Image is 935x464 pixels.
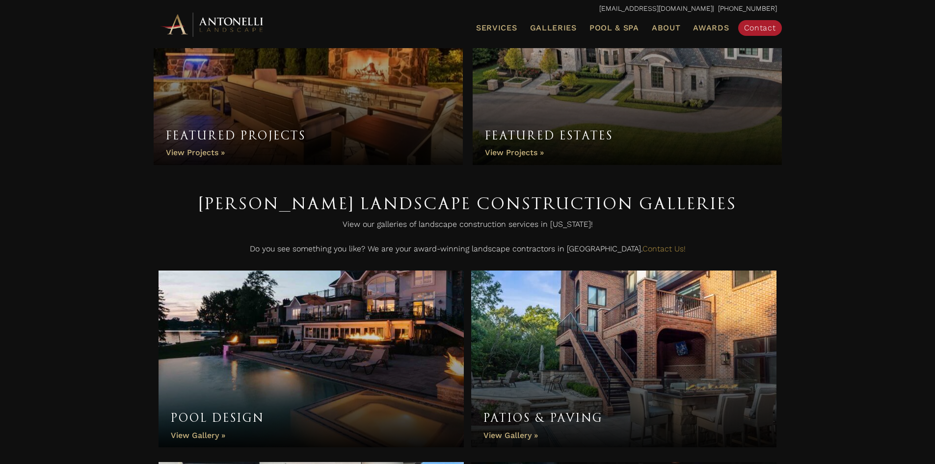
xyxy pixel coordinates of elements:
span: Galleries [530,23,577,32]
a: Contact Us! [642,244,686,253]
a: Services [472,22,521,34]
a: Contact [738,20,782,36]
a: [EMAIL_ADDRESS][DOMAIN_NAME] [599,4,713,12]
p: | [PHONE_NUMBER] [159,2,777,15]
span: About [652,24,681,32]
a: About [648,22,685,34]
p: View our galleries of landscape construction services in [US_STATE]! [159,217,777,237]
span: Contact [744,23,776,32]
p: Do you see something you like? We are your award-winning landscape contractors in [GEOGRAPHIC_DATA]. [159,242,777,261]
img: Antonelli Horizontal Logo [159,11,267,38]
a: Awards [689,22,733,34]
a: Pool & Spa [586,22,643,34]
span: Services [476,24,517,32]
h1: [PERSON_NAME] Landscape Construction Galleries [159,190,777,217]
span: Pool & Spa [589,23,639,32]
a: Galleries [526,22,581,34]
span: Awards [693,23,729,32]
